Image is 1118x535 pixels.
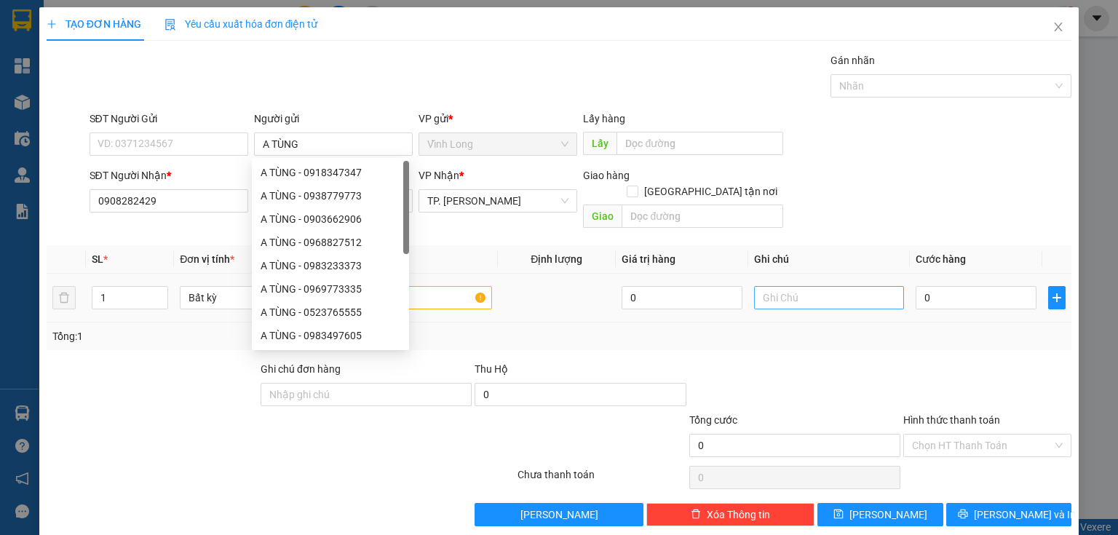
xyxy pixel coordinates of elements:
[583,170,630,181] span: Giao hàng
[261,281,400,297] div: A TÙNG - 0969773335
[180,253,234,265] span: Đơn vị tính
[90,111,248,127] div: SĐT Người Gửi
[261,328,400,344] div: A TÙNG - 0983497605
[916,253,966,265] span: Cước hàng
[252,324,409,347] div: A TÙNG - 0983497605
[1048,286,1066,309] button: plus
[817,503,943,526] button: save[PERSON_NAME]
[261,165,400,181] div: A TÙNG - 0918347347
[583,132,617,155] span: Lấy
[252,231,409,254] div: A TÙNG - 0968827512
[342,286,492,309] input: VD: Bàn, Ghế
[622,205,783,228] input: Dọc đường
[1052,21,1064,33] span: close
[419,170,459,181] span: VP Nhận
[583,205,622,228] span: Giao
[617,132,783,155] input: Dọc đường
[531,253,582,265] span: Định lượng
[1038,7,1079,48] button: Close
[691,509,701,520] span: delete
[252,161,409,184] div: A TÙNG - 0918347347
[516,467,687,492] div: Chưa thanh toán
[427,190,568,212] span: TP. Hồ Chí Minh
[90,167,248,183] div: SĐT Người Nhận
[419,111,577,127] div: VP gửi
[252,254,409,277] div: A TÙNG - 0983233373
[47,19,57,29] span: plus
[261,234,400,250] div: A TÙNG - 0968827512
[261,363,341,375] label: Ghi chú đơn hàng
[833,509,844,520] span: save
[252,184,409,207] div: A TÙNG - 0938779773
[622,286,742,309] input: 0
[1049,292,1065,304] span: plus
[830,55,875,66] label: Gán nhãn
[974,507,1076,523] span: [PERSON_NAME] và In
[261,211,400,227] div: A TÙNG - 0903662906
[47,18,141,30] span: TẠO ĐƠN HÀNG
[164,18,318,30] span: Yêu cầu xuất hóa đơn điện tử
[254,111,413,127] div: Người gửi
[646,503,814,526] button: deleteXóa Thông tin
[707,507,770,523] span: Xóa Thông tin
[52,328,432,344] div: Tổng: 1
[252,277,409,301] div: A TÙNG - 0969773335
[849,507,927,523] span: [PERSON_NAME]
[689,414,737,426] span: Tổng cước
[164,19,176,31] img: icon
[946,503,1072,526] button: printer[PERSON_NAME] và In
[748,245,910,274] th: Ghi chú
[958,509,968,520] span: printer
[261,188,400,204] div: A TÙNG - 0938779773
[475,503,643,526] button: [PERSON_NAME]
[583,113,625,124] span: Lấy hàng
[903,414,1000,426] label: Hình thức thanh toán
[475,363,508,375] span: Thu Hộ
[261,383,472,406] input: Ghi chú đơn hàng
[252,207,409,231] div: A TÙNG - 0903662906
[261,304,400,320] div: A TÙNG - 0523765555
[638,183,783,199] span: [GEOGRAPHIC_DATA] tận nơi
[427,133,568,155] span: Vĩnh Long
[252,301,409,324] div: A TÙNG - 0523765555
[189,287,321,309] span: Bất kỳ
[52,286,76,309] button: delete
[261,258,400,274] div: A TÙNG - 0983233373
[520,507,598,523] span: [PERSON_NAME]
[754,286,904,309] input: Ghi Chú
[622,253,675,265] span: Giá trị hàng
[92,253,103,265] span: SL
